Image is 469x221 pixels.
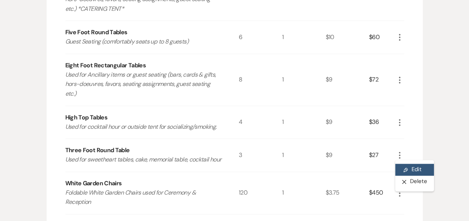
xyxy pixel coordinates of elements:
div: 3 [239,139,282,172]
p: Used for Ancillary items or guest seating (bars, cards & gifts, hors-doeuvres, favors, seating as... [65,70,222,99]
div: $9 [325,106,369,139]
div: 1 [282,106,325,139]
div: Five Foot Round Tables [65,28,128,37]
div: $9 [325,139,369,172]
p: Used for cocktail hour or outside tent for socializing/smoking. [65,122,222,132]
div: $27 [369,139,395,172]
button: Edit [395,164,434,176]
div: 1 [282,139,325,172]
div: 1 [282,21,325,54]
div: Three Foot Round Table [65,146,130,155]
div: 1 [282,172,325,214]
div: $60 [369,21,395,54]
div: White Garden Chairs [65,179,122,188]
p: Guest Seating (comfortably seats up to 8 guests) [65,37,222,47]
p: Used for sweetheart tables, cake, memorial table, cocktail hour [65,155,222,164]
div: $72 [369,54,395,106]
div: 4 [239,106,282,139]
div: $450 [369,172,395,214]
div: $36 [369,106,395,139]
div: $9 [325,54,369,106]
button: Delete [395,176,434,188]
div: High Top Tables [65,113,107,122]
div: 6 [239,21,282,54]
div: 120 [239,172,282,214]
div: $10 [325,21,369,54]
p: Foldable White Garden Chairs used for Ceremony & Reception [65,188,222,207]
div: $3.75 [325,172,369,214]
div: 8 [239,54,282,106]
div: Eight Foot Rectangular Tables [65,61,146,70]
div: 1 [282,54,325,106]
